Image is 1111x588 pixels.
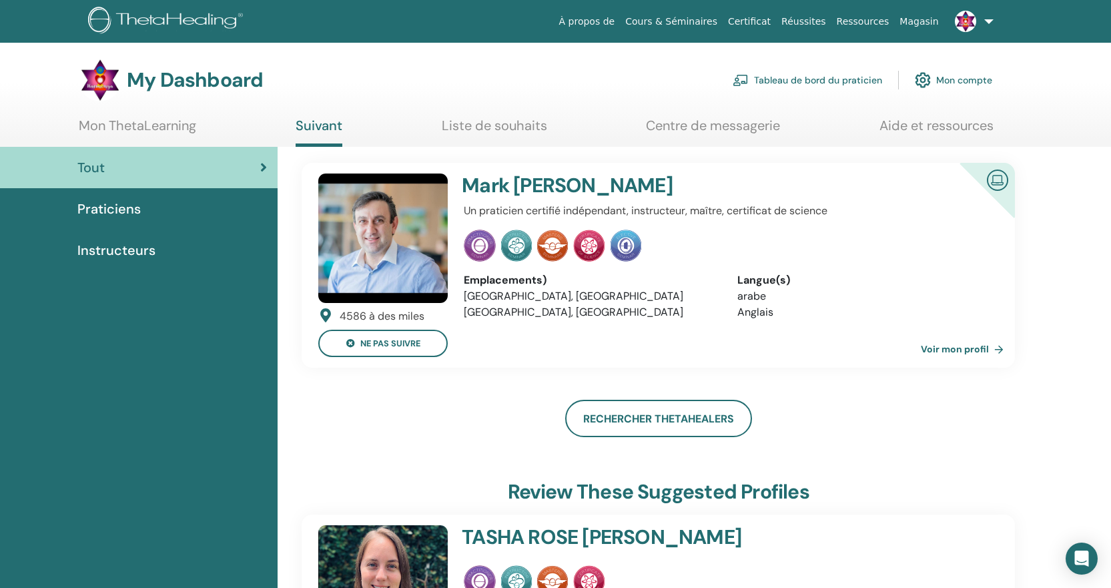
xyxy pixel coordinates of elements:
[79,117,196,143] a: Mon ThetaLearning
[565,400,752,437] a: Rechercher ThetaHealers
[340,308,424,324] div: 4586 à des miles
[894,9,944,34] a: Magasin
[879,117,994,143] a: Aide et ressources
[318,174,448,303] img: default.jpg
[318,330,448,357] button: ne pas suivre
[77,199,141,219] span: Praticiens
[77,240,155,260] span: Instructeurs
[464,203,990,219] p: Un praticien certifié indépendant, instructeur, maître, certificat de science
[88,7,248,37] img: logo.png
[127,68,263,92] h3: My Dashboard
[464,288,717,304] li: [GEOGRAPHIC_DATA], [GEOGRAPHIC_DATA]
[464,304,717,320] li: [GEOGRAPHIC_DATA], [GEOGRAPHIC_DATA]
[955,11,976,32] img: default.jpg
[737,272,990,288] div: Langue(s)
[723,9,776,34] a: Certificat
[776,9,831,34] a: Réussites
[737,304,990,320] li: Anglais
[915,69,931,91] img: cog.svg
[296,117,342,147] a: Suivant
[554,9,621,34] a: À propos de
[508,480,809,504] h3: Review these suggested profiles
[464,272,717,288] div: Emplacements)
[982,164,1014,194] img: Instructeur en ligne certifié
[938,163,1015,240] div: Instructeur en ligne certifié
[1066,543,1098,575] div: Open Intercom Messenger
[733,74,749,86] img: chalkboard-teacher.svg
[646,117,780,143] a: Centre de messagerie
[79,59,121,101] img: default.jpg
[462,174,901,198] h4: Mark [PERSON_NAME]
[915,65,992,95] a: Mon compte
[620,9,723,34] a: Cours & Séminaires
[462,525,901,549] h4: TASHA ROSE [PERSON_NAME]
[442,117,547,143] a: Liste de souhaits
[921,336,1009,362] a: Voir mon profil
[737,288,990,304] li: arabe
[733,65,882,95] a: Tableau de bord du praticien
[831,9,895,34] a: Ressources
[77,158,105,178] span: Tout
